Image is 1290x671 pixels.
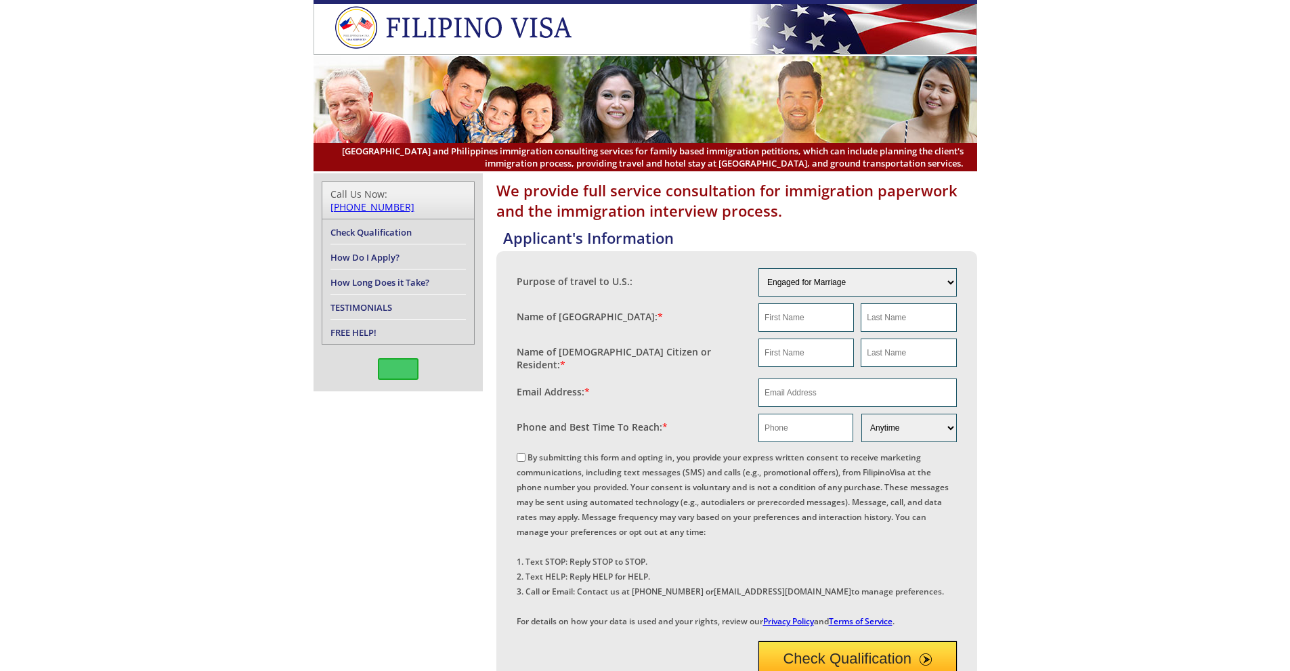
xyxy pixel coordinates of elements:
label: Purpose of travel to U.S.: [517,275,632,288]
a: How Do I Apply? [330,251,400,263]
label: Email Address: [517,385,590,398]
label: Name of [GEOGRAPHIC_DATA]: [517,310,663,323]
a: [PHONE_NUMBER] [330,200,414,213]
div: Call Us Now: [330,188,466,213]
label: By submitting this form and opting in, you provide your express written consent to receive market... [517,452,949,627]
label: Phone and Best Time To Reach: [517,420,668,433]
h4: Applicant's Information [503,228,977,248]
a: Check Qualification [330,226,412,238]
select: Phone and Best Reach Time are required. [861,414,956,442]
a: TESTIMONIALS [330,301,392,313]
input: Phone [758,414,853,442]
h1: We provide full service consultation for immigration paperwork and the immigration interview proc... [496,180,977,221]
span: [GEOGRAPHIC_DATA] and Philippines immigration consulting services for family based immigration pe... [327,145,964,169]
input: First Name [758,303,854,332]
a: Privacy Policy [763,615,814,627]
label: Name of [DEMOGRAPHIC_DATA] Citizen or Resident: [517,345,746,371]
a: FREE HELP! [330,326,377,339]
input: Last Name [861,303,956,332]
input: Email Address [758,378,957,407]
input: By submitting this form and opting in, you provide your express written consent to receive market... [517,453,525,462]
input: Last Name [861,339,956,367]
a: How Long Does it Take? [330,276,429,288]
input: First Name [758,339,854,367]
a: Terms of Service [829,615,893,627]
